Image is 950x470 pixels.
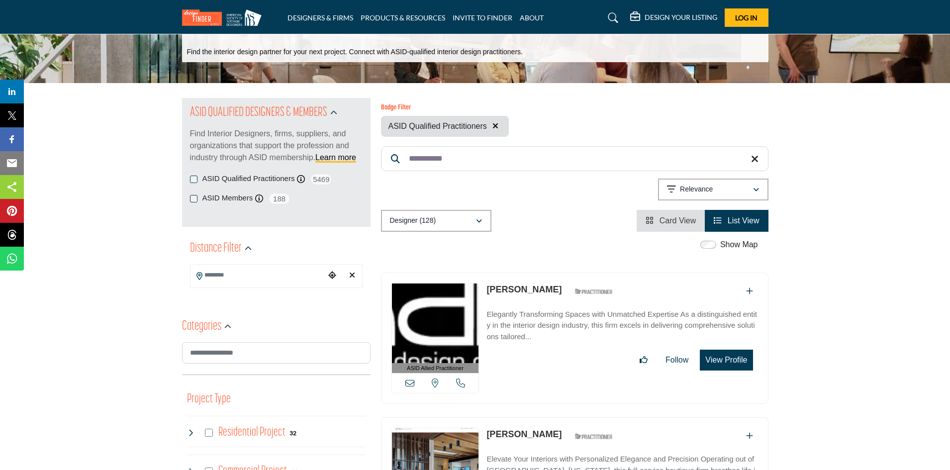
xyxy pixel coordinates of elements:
h4: Residential Project: Types of projects range from simple residential renovations to highly comple... [218,424,285,441]
button: Project Type [187,390,231,409]
p: Find Interior Designers, firms, suppliers, and organizations that support the profession and indu... [190,128,363,164]
li: Card View [637,210,705,232]
input: Search Category [182,342,371,364]
a: Search [598,10,625,26]
a: Elegantly Transforming Spaces with Unmatched Expertise As a distinguished entity in the interior ... [486,303,758,343]
a: [PERSON_NAME] [486,284,562,294]
span: Log In [735,13,758,22]
span: List View [728,216,760,225]
h5: DESIGN YOUR LISTING [645,13,717,22]
b: 32 [289,430,296,437]
span: Card View [660,216,696,225]
input: Search Keyword [381,146,768,171]
img: Site Logo [182,9,267,26]
span: ASID Qualified Practitioners [388,120,487,132]
span: 188 [268,192,290,205]
button: Follow [659,350,695,370]
h2: Distance Filter [190,240,242,258]
a: DESIGNERS & FIRMS [287,13,353,22]
a: INVITE TO FINDER [453,13,512,22]
p: Jen Mauldin [486,428,562,441]
div: DESIGN YOUR LISTING [630,12,717,24]
p: Elegantly Transforming Spaces with Unmatched Expertise As a distinguished entity in the interior ... [486,309,758,343]
label: ASID Qualified Practitioners [202,173,295,185]
button: Log In [725,8,768,27]
button: View Profile [700,350,753,371]
h6: Badge Filter [381,104,509,112]
li: List View [705,210,768,232]
h2: ASID QUALIFIED DESIGNERS & MEMBERS [190,104,327,122]
img: ASID Qualified Practitioners Badge Icon [571,285,616,298]
a: View Card [646,216,696,225]
img: ASID Qualified Practitioners Badge Icon [571,430,616,443]
input: ASID Members checkbox [190,195,197,202]
button: Like listing [633,350,654,370]
h2: Categories [182,318,221,336]
a: ABOUT [520,13,544,22]
div: Clear search location [345,265,360,286]
label: ASID Members [202,192,253,204]
p: Relevance [680,185,713,194]
div: 32 Results For Residential Project [289,428,296,437]
button: Designer (128) [381,210,491,232]
div: Choose your current location [325,265,340,286]
a: ASID Allied Practitioner [392,283,479,374]
img: Latanga Stevens [392,283,479,363]
input: Select Residential Project checkbox [205,429,213,437]
span: 5469 [310,173,332,186]
span: ASID Allied Practitioner [407,364,464,373]
input: ASID Qualified Practitioners checkbox [190,176,197,183]
label: Show Map [720,239,758,251]
p: Find the interior design partner for your next project. Connect with ASID-qualified interior desi... [187,47,523,57]
a: PRODUCTS & RESOURCES [361,13,445,22]
a: [PERSON_NAME] [486,429,562,439]
a: Add To List [746,287,753,295]
a: Learn more [315,153,356,162]
a: Add To List [746,432,753,440]
p: Designer (128) [390,216,436,226]
a: View List [714,216,759,225]
button: Relevance [658,179,768,200]
input: Search Location [190,266,325,285]
p: Latanga Stevens [486,283,562,296]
